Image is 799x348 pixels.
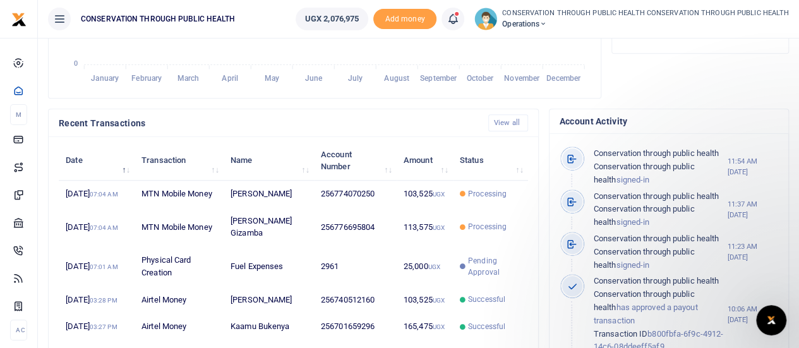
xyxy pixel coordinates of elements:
small: UGX [433,191,445,198]
button: Send a message… [217,246,237,267]
span: Conservation through public health Conservation through public health [594,148,719,184]
li: Wallet ballance [291,8,373,30]
div: joined the conversation [77,152,191,163]
span: Conservation through public health Conservation through public health [594,191,719,227]
li: M [10,104,27,125]
img: profile-user [474,8,497,30]
th: Status: activate to sort column ascending [453,141,528,180]
div: Close [222,5,244,28]
th: Date: activate to sort column descending [59,141,135,180]
small: UGX [433,323,445,330]
td: 256740512160 [314,286,397,313]
h4: Account Activity [560,114,778,128]
td: [DATE] [59,313,135,340]
button: Home [198,5,222,29]
p: Active in the last 15m [61,16,152,28]
span: Processing [468,221,507,232]
span: CONSERVATION THROUGH PUBLIC HEALTH [76,13,240,25]
small: 11:37 AM [DATE] [727,199,778,220]
small: 03:27 PM [90,323,117,330]
td: Airtel Money [135,313,224,340]
tspan: 0 [74,59,78,68]
button: Upload attachment [60,251,70,261]
td: 103,525 [397,286,453,313]
th: Name: activate to sort column ascending [224,141,314,180]
span: Add money [373,9,436,30]
b: under 2 minutes [31,119,113,129]
div: You’ll get replies here and in your email:✉️[EMAIL_ADDRESS][DOMAIN_NAME]Our usual reply time🕒unde... [10,43,207,139]
small: 07:04 AM [90,191,118,198]
td: 165,475 [397,313,453,340]
div: Profile image for Violin [61,151,73,164]
small: UGX [433,224,445,231]
tspan: May [264,74,279,83]
a: Add money [373,13,436,23]
span: Successful [468,321,505,332]
td: 2961 [314,247,397,286]
a: logo-small logo-large logo-large [11,14,27,23]
th: Account Number: activate to sort column ascending [314,141,397,180]
tspan: August [384,74,409,83]
div: Violin says… [10,149,243,178]
span: Processing [468,188,507,200]
small: 10:06 AM [DATE] [727,304,778,325]
div: Profile image for Violin [36,7,56,27]
small: 11:23 AM [DATE] [727,241,778,263]
div: Violin says… [10,178,243,265]
p: signed-in [594,147,728,186]
tspan: April [222,74,238,83]
p: signed-in [594,190,728,229]
small: 07:01 AM [90,263,118,270]
span: Conservation through public health Conservation through public health [594,276,719,312]
td: 256774070250 [314,181,397,208]
span: Operations [502,18,789,30]
td: Kaamu Bukenya [224,313,314,340]
th: Transaction: activate to sort column ascending [135,141,224,180]
td: Airtel Money [135,286,224,313]
small: UGX [428,263,440,270]
td: [PERSON_NAME] Gizamba [224,208,314,247]
span: Successful [468,294,505,305]
td: Fuel Expenses [224,247,314,286]
div: Hello,Kindly allow us to work on them and revert [10,178,207,237]
div: Our usual reply time 🕒 [20,107,197,131]
div: Kindly allow us to work on them and revert [20,204,197,229]
td: MTN Mobile Money [135,181,224,208]
tspan: July [347,74,362,83]
textarea: Message… [11,225,242,246]
li: Ac [10,320,27,340]
td: 256701659296 [314,313,397,340]
td: [DATE] [59,247,135,286]
th: Amount: activate to sort column ascending [397,141,453,180]
td: 25,000 [397,247,453,286]
button: go back [8,5,32,29]
td: [DATE] [59,181,135,208]
tspan: January [91,74,119,83]
td: Physical Card Creation [135,247,224,286]
tspan: December [546,74,581,83]
span: Conservation through public health Conservation through public health [594,234,719,270]
span: UGX 2,076,975 [305,13,359,25]
tspan: September [420,74,457,83]
small: UGX [433,297,445,304]
tspan: October [467,74,495,83]
span: Pending Approval [468,255,521,278]
div: You’ll get replies here and in your email: ✉️ [20,51,197,100]
p: signed-in [594,232,728,272]
div: Hello, [20,186,197,198]
button: Emoji picker [20,251,30,261]
div: Fin says… [10,43,243,149]
iframe: Intercom live chat [756,305,786,335]
tspan: November [504,74,540,83]
td: [PERSON_NAME] [224,286,314,313]
span: Transaction ID [594,329,647,339]
h4: Recent Transactions [59,116,478,130]
tspan: June [304,74,322,83]
td: [DATE] [59,208,135,247]
small: CONSERVATION THROUGH PUBLIC HEALTH CONSERVATION THROUGH PUBLIC HEALTH [502,8,789,19]
td: [DATE] [59,286,135,313]
td: [PERSON_NAME] [224,181,314,208]
small: 07:04 AM [90,224,118,231]
h1: Violin [61,6,90,16]
a: UGX 2,076,975 [296,8,368,30]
